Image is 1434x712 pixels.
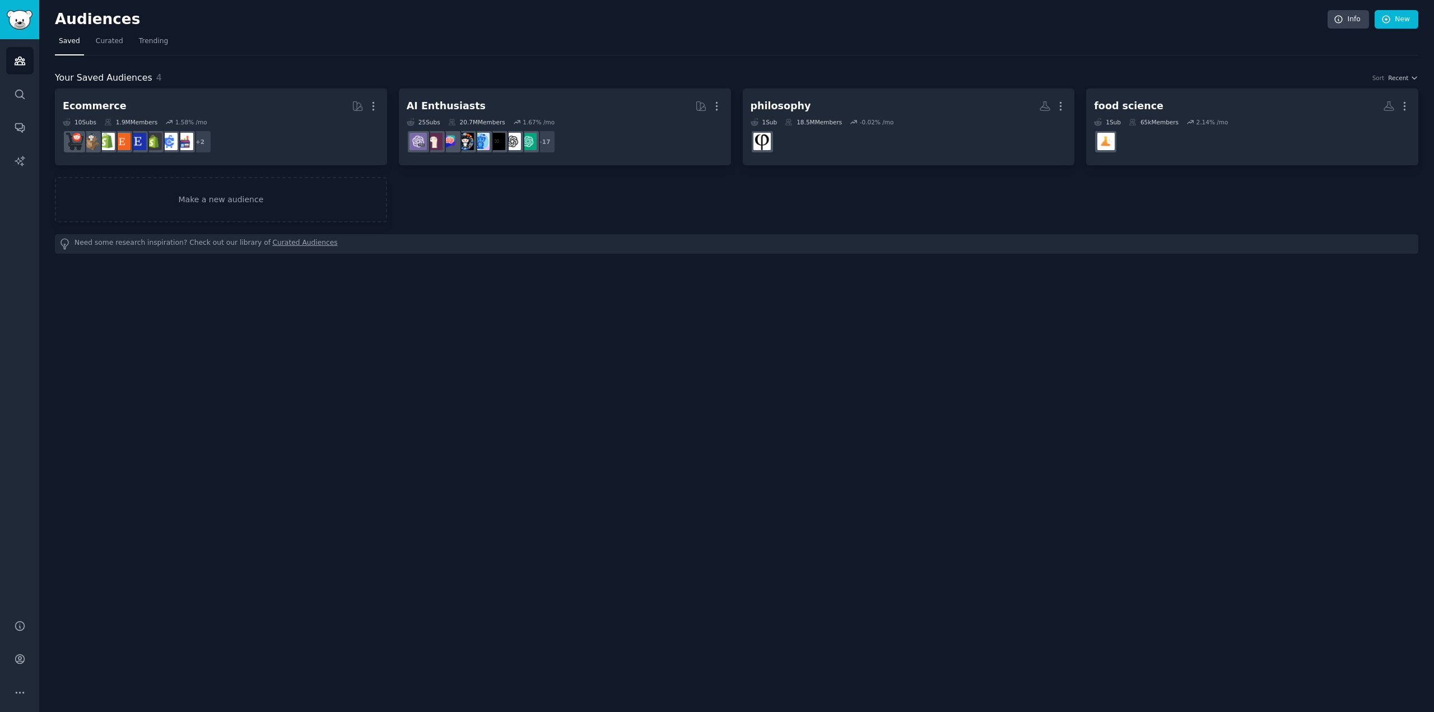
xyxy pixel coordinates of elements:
a: Saved [55,32,84,55]
a: Ecommerce10Subs1.9MMembers1.58% /mo+2ecommerce_growthecommercemarketingreviewmyshopifyEtsySellers... [55,89,387,165]
div: 1.67 % /mo [523,118,555,126]
img: LocalLLaMA [425,133,443,150]
div: 65k Members [1129,118,1179,126]
img: reviewmyshopify [145,133,162,150]
span: Recent [1388,74,1408,82]
div: 18.5M Members [785,118,842,126]
div: Ecommerce [63,99,127,113]
a: food science1Sub65kMembers2.14% /mofoodscience [1086,89,1418,165]
img: Etsy [113,133,131,150]
span: Your Saved Audiences [55,71,152,85]
span: 4 [156,72,162,83]
img: ChatGPTPromptGenius [441,133,458,150]
img: shopify [97,133,115,150]
a: Curated [92,32,127,55]
img: ecommerce [66,133,83,150]
a: philosophy1Sub18.5MMembers-0.02% /mophilosophy [743,89,1075,165]
div: + 2 [188,130,212,153]
a: New [1375,10,1418,29]
a: AI Enthusiasts25Subs20.7MMembers1.67% /mo+17ChatGPTOpenAIArtificialInteligenceartificialaiArtChat... [399,89,731,165]
button: Recent [1388,74,1418,82]
div: Need some research inspiration? Check out our library of [55,234,1418,254]
div: 1 Sub [1094,118,1121,126]
div: 1.58 % /mo [175,118,207,126]
div: 1.9M Members [104,118,157,126]
img: aiArt [457,133,474,150]
img: ecommerce_growth [176,133,193,150]
div: 2.14 % /mo [1196,118,1228,126]
a: Make a new audience [55,177,387,222]
h2: Audiences [55,11,1328,29]
div: + 17 [532,130,556,153]
img: OpenAI [504,133,521,150]
a: Info [1328,10,1369,29]
div: AI Enthusiasts [407,99,486,113]
img: artificial [472,133,490,150]
img: ChatGPTPro [409,133,427,150]
img: philosophy [753,133,771,150]
a: Trending [135,32,172,55]
img: ecommercemarketing [160,133,178,150]
div: 20.7M Members [448,118,505,126]
div: 25 Sub s [407,118,440,126]
img: GummySearch logo [7,10,32,30]
div: 1 Sub [751,118,777,126]
div: 10 Sub s [63,118,96,126]
span: Trending [139,36,168,46]
a: Curated Audiences [273,238,338,250]
div: Sort [1372,74,1385,82]
div: philosophy [751,99,811,113]
img: foodscience [1097,133,1115,150]
img: ChatGPT [519,133,537,150]
span: Saved [59,36,80,46]
div: food science [1094,99,1163,113]
span: Curated [96,36,123,46]
img: dropship [82,133,99,150]
div: -0.02 % /mo [860,118,894,126]
img: EtsySellers [129,133,146,150]
img: ArtificialInteligence [488,133,505,150]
